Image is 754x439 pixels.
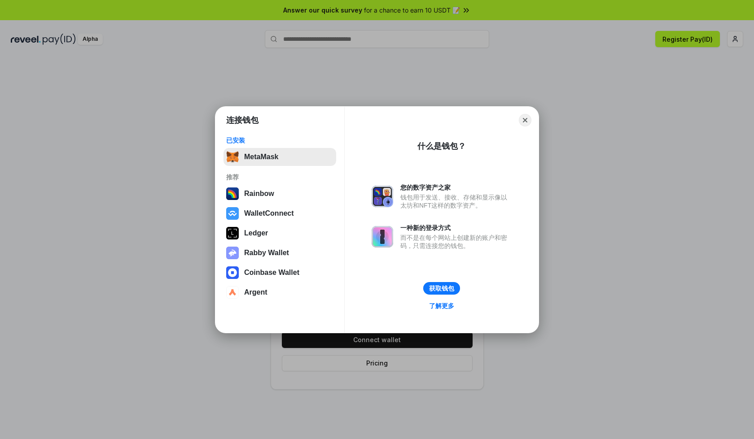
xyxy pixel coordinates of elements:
[417,141,466,152] div: 什么是钱包？
[226,227,239,239] img: svg+xml,%3Csvg%20xmlns%3D%22http%3A%2F%2Fwww.w3.org%2F2000%2Fsvg%22%20width%3D%2228%22%20height%3...
[226,136,333,144] div: 已安装
[226,187,239,200] img: svg+xml,%3Csvg%20width%3D%22120%22%20height%3D%22120%22%20viewBox%3D%220%200%20120%20120%22%20fil...
[244,190,274,198] div: Rainbow
[400,224,512,232] div: 一种新的登录方式
[226,207,239,220] img: svg+xml,%3Csvg%20width%3D%2228%22%20height%3D%2228%22%20viewBox%3D%220%200%2028%2028%22%20fill%3D...
[226,115,259,126] h1: 连接钱包
[226,173,333,181] div: 推荐
[372,186,393,207] img: svg+xml,%3Csvg%20xmlns%3D%22http%3A%2F%2Fwww.w3.org%2F2000%2Fsvg%22%20fill%3D%22none%22%20viewBox...
[224,204,336,222] button: WalletConnect
[519,114,531,126] button: Close
[400,193,512,209] div: 钱包用于发送、接收、存储和显示像以太坊和NFT这样的数字资产。
[400,183,512,191] div: 您的数字资产之家
[423,282,460,295] button: 获取钱包
[226,266,239,279] img: svg+xml,%3Csvg%20width%3D%2228%22%20height%3D%2228%22%20viewBox%3D%220%200%2028%2028%22%20fill%3D...
[226,247,239,259] img: svg+xml,%3Csvg%20xmlns%3D%22http%3A%2F%2Fwww.w3.org%2F2000%2Fsvg%22%20fill%3D%22none%22%20viewBox...
[226,151,239,163] img: svg+xml,%3Csvg%20fill%3D%22none%22%20height%3D%2233%22%20viewBox%3D%220%200%2035%2033%22%20width%...
[226,286,239,299] img: svg+xml,%3Csvg%20width%3D%2228%22%20height%3D%2228%22%20viewBox%3D%220%200%2028%2028%22%20fill%3D...
[429,284,454,292] div: 获取钱包
[244,249,289,257] div: Rabby Wallet
[424,300,460,312] a: 了解更多
[224,185,336,203] button: Rainbow
[429,302,454,310] div: 了解更多
[244,229,268,237] div: Ledger
[244,209,294,217] div: WalletConnect
[400,234,512,250] div: 而不是在每个网站上创建新的账户和密码，只需连接您的钱包。
[244,288,267,296] div: Argent
[244,269,299,277] div: Coinbase Wallet
[224,224,336,242] button: Ledger
[372,226,393,248] img: svg+xml,%3Csvg%20xmlns%3D%22http%3A%2F%2Fwww.w3.org%2F2000%2Fsvg%22%20fill%3D%22none%22%20viewBox...
[224,244,336,262] button: Rabby Wallet
[224,148,336,166] button: MetaMask
[224,264,336,282] button: Coinbase Wallet
[224,283,336,301] button: Argent
[244,153,278,161] div: MetaMask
